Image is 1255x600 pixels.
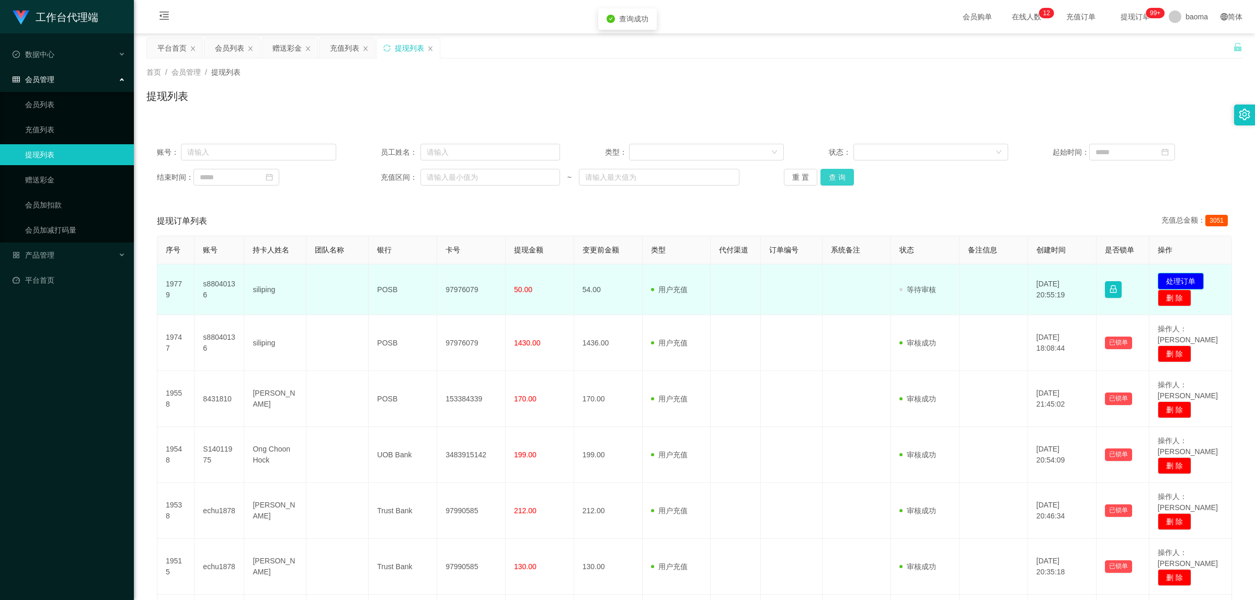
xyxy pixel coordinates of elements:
div: 会员列表 [215,38,244,58]
span: 状态 [899,246,914,254]
td: s88040136 [195,315,244,371]
a: 赠送彩金 [25,169,125,190]
span: 数据中心 [13,50,54,59]
td: Trust Bank [369,483,437,539]
td: 212.00 [574,483,643,539]
td: 130.00 [574,539,643,595]
td: Trust Bank [369,539,437,595]
h1: 提现列表 [146,88,188,104]
td: 97976079 [437,315,506,371]
span: 创建时间 [1036,246,1066,254]
span: 产品管理 [13,251,54,259]
div: 充值总金额： [1161,215,1232,227]
span: 卡号 [446,246,460,254]
span: 起始时间： [1053,147,1089,158]
span: 提现金额 [514,246,543,254]
span: 员工姓名： [381,147,420,158]
td: Ong Choon Hock [244,427,306,483]
button: 已锁单 [1105,337,1132,349]
i: 图标: down [771,149,778,156]
span: 用户充值 [651,562,688,571]
i: 图标: setting [1239,109,1250,120]
span: 银行 [377,246,392,254]
span: 类型： [605,147,630,158]
button: 处理订单 [1158,273,1204,290]
i: 图标: calendar [1161,148,1169,156]
span: 操作人：[PERSON_NAME] [1158,325,1218,344]
div: 充值列表 [330,38,359,58]
a: 会员加减打码量 [25,220,125,240]
span: 170.00 [514,395,537,403]
span: 用户充值 [651,451,688,459]
button: 删 除 [1158,569,1191,586]
div: 赠送彩金 [272,38,302,58]
span: / [165,68,167,76]
td: [DATE] 21:45:02 [1028,371,1097,427]
span: 提现订单 [1115,13,1155,20]
i: 图标: sync [383,44,391,52]
td: 8431810 [195,371,244,427]
span: 持卡人姓名 [253,246,289,254]
button: 重 置 [784,169,817,186]
button: 已锁单 [1105,393,1132,405]
i: 图标: table [13,76,20,83]
span: 用户充值 [651,506,688,515]
span: 账号： [157,147,181,158]
i: 图标: appstore-o [13,251,20,259]
span: 操作人：[PERSON_NAME] [1158,548,1218,568]
span: 操作人：[PERSON_NAME] [1158,492,1218,512]
span: 用户充值 [651,339,688,347]
td: [PERSON_NAME] [244,371,306,427]
td: [DATE] 20:55:19 [1028,264,1097,315]
p: 2 [1046,8,1050,18]
span: 系统备注 [831,246,860,254]
div: 平台首页 [157,38,187,58]
span: 等待审核 [899,285,936,294]
span: 首页 [146,68,161,76]
span: 审核成功 [899,562,936,571]
i: 图标: close [427,45,433,52]
a: 提现列表 [25,144,125,165]
span: 操作人：[PERSON_NAME] [1158,436,1218,456]
span: 审核成功 [899,451,936,459]
td: 199.00 [574,427,643,483]
span: 备注信息 [968,246,997,254]
span: 团队名称 [315,246,344,254]
a: 图标: dashboard平台首页 [13,270,125,291]
sup: 12 [1039,8,1054,18]
span: 操作 [1158,246,1172,254]
a: 会员列表 [25,94,125,115]
td: S14011975 [195,427,244,483]
span: 结束时间： [157,172,193,183]
i: 图标: down [996,149,1002,156]
span: 用户充值 [651,285,688,294]
td: 170.00 [574,371,643,427]
td: 19747 [157,315,195,371]
td: 97976079 [437,264,506,315]
td: 153384339 [437,371,506,427]
td: echu1878 [195,539,244,595]
span: 提现订单列表 [157,215,207,227]
td: 3483915142 [437,427,506,483]
a: 充值列表 [25,119,125,140]
td: s88040136 [195,264,244,315]
td: POSB [369,371,437,427]
span: 212.00 [514,506,537,515]
span: 审核成功 [899,339,936,347]
td: POSB [369,315,437,371]
button: 图标: lock [1105,281,1122,298]
button: 已锁单 [1105,504,1132,517]
span: 1430.00 [514,339,541,347]
td: siliping [244,315,306,371]
button: 查 询 [820,169,854,186]
span: 变更前金额 [583,246,619,254]
td: POSB [369,264,437,315]
td: UOB Bank [369,427,437,483]
button: 已锁单 [1105,448,1132,461]
span: 3051 [1205,215,1228,226]
i: 图标: unlock [1233,42,1242,52]
td: 97990585 [437,483,506,539]
i: 图标: global [1220,13,1228,20]
button: 删 除 [1158,457,1191,474]
i: 图标: menu-fold [146,1,182,34]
